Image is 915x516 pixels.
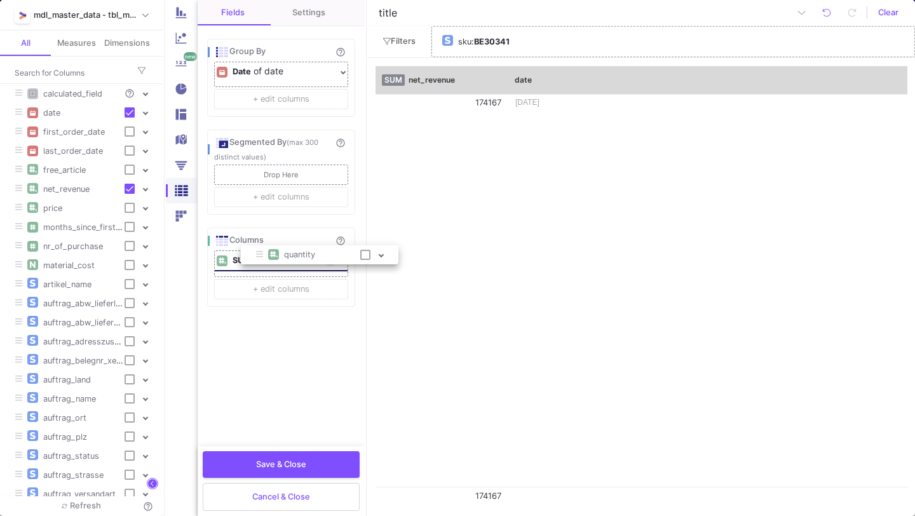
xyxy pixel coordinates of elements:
img: Segmented By icon [214,135,229,151]
div: : [471,32,516,51]
button: Date [230,62,254,81]
span: Filters [383,36,416,46]
div: SUM [382,74,405,86]
span: auftrag_abw_lieferland [38,299,135,308]
div: Fields [221,8,245,18]
span: Cancel & Close [252,492,310,501]
div: date [515,75,532,85]
mat-icon: help_outline [333,233,348,248]
div: Group By [214,44,327,60]
span: Save & Close [256,459,306,469]
button: new [166,51,198,76]
div: 174167 [376,487,508,503]
mat-expansion-panel-header: SUMof net_revenue [215,251,348,270]
span: auftrag_ort [38,413,91,423]
button: SUM [230,251,254,270]
mat-icon: help_outline [122,86,137,101]
button: Save & Close [203,451,360,478]
div: of date [254,66,336,76]
img: Columns icon [214,233,229,248]
span: material_cost [38,261,100,270]
div: Dimensions [104,38,150,48]
span: first_order_date [38,127,110,137]
span: net_revenue [38,184,95,194]
span: calculated_field [38,89,107,98]
span: last_order_date [38,146,108,156]
div: net_revenue [409,75,455,85]
span: auftrag_abw_liefername [38,318,139,327]
input: Search for Column Name [15,68,129,78]
span: free_article [38,165,91,175]
mat-icon: help_outline [140,499,156,514]
button: Filters [368,26,431,57]
span: 174167 [475,491,501,501]
span: auftrag_versandart [38,489,121,499]
y42-pane-control-button: Columns [147,478,158,489]
span: Refresh [62,501,102,510]
div: Measures [57,38,96,48]
b: BE30341 [474,37,510,46]
span: months_since_first_order [38,222,146,232]
div: of net_revenue [254,255,336,265]
div: 2025-04-29 [508,95,635,111]
div: SUM [233,251,251,270]
button: Cancel & Close [203,483,360,511]
input: Widget title [376,4,665,21]
span: date [38,108,65,118]
span: Drop Here [261,192,302,202]
span: nr_of_purchase [38,241,108,251]
mat-icon: help_outline [333,135,348,151]
img: Group By icon [214,44,229,60]
span: auftrag_belegnr_xentral [38,356,139,365]
div: [DATE] [515,98,539,107]
div: Segmented By [214,135,327,163]
div: mdl_master_data - tbl_master_data [34,6,136,25]
span: artikel_name [38,280,97,289]
div: Settings [292,8,325,18]
span: Drop Here [261,284,302,294]
div: sku [458,32,471,51]
mat-expansion-panel-header: Dateof date [215,62,348,81]
span: auftrag_land [38,375,96,384]
div: Columns [214,233,327,248]
span: 174167 [475,97,501,107]
span: auftrag_status [38,451,104,461]
button: sku:BE30341 [437,31,526,53]
span: Clear [878,3,898,22]
span: Drop Here [264,170,299,180]
div: new [184,52,197,61]
div: 174167 [376,95,508,111]
div: All [21,38,30,48]
mat-icon: help_outline [333,44,348,60]
span: auftrag_adresszusatz [38,337,132,346]
span: auftrag_name [38,394,101,404]
span: auftrag_plz [38,432,92,442]
span: price [38,203,67,213]
span: Drop Here [261,94,302,104]
div: Date [233,62,251,81]
span: auftrag_strasse [38,470,109,480]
